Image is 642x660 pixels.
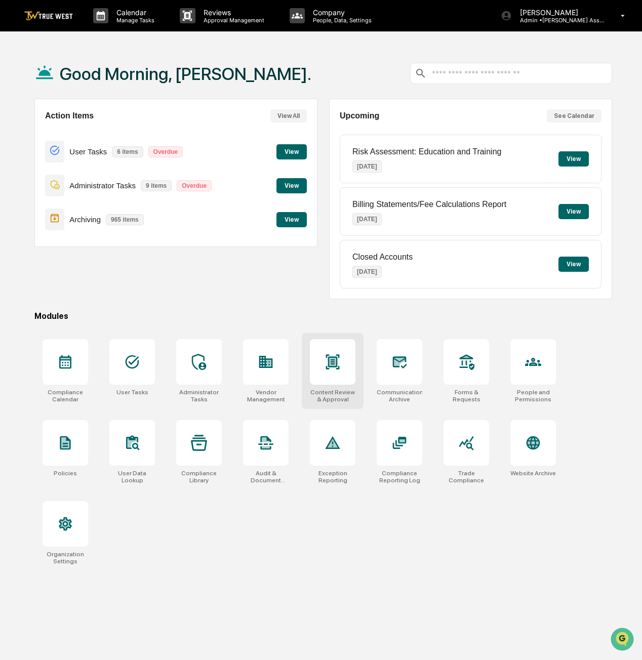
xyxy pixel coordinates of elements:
div: Content Review & Approval [310,389,355,403]
div: Modules [34,311,612,321]
img: 1746055101610-c473b297-6a78-478c-a979-82029cc54cd1 [10,77,28,95]
iframe: Open customer support [610,627,637,654]
p: Overdue [148,146,183,157]
div: Trade Compliance [444,470,489,484]
p: People, Data, Settings [305,17,377,24]
div: Start new chat [34,77,166,87]
p: [DATE] [352,160,382,173]
p: [PERSON_NAME] [512,8,606,17]
div: Communications Archive [377,389,422,403]
p: How can we help? [10,21,184,37]
p: Manage Tasks [108,17,159,24]
p: Risk Assessment: Education and Training [352,147,501,156]
p: Billing Statements/Fee Calculations Report [352,200,506,209]
p: Company [305,8,377,17]
div: Exception Reporting [310,470,355,484]
p: Calendar [108,8,159,17]
a: 🔎Data Lookup [6,142,68,160]
div: 🗄️ [73,128,82,136]
p: Approval Management [195,17,269,24]
div: Audit & Document Logs [243,470,289,484]
a: Powered byPylon [71,171,123,179]
button: View [276,144,307,159]
button: View [558,257,589,272]
a: 🖐️Preclearance [6,123,69,141]
a: View [276,214,307,224]
div: We're available if you need us! [34,87,128,95]
button: See Calendar [547,109,601,122]
h1: Good Morning, [PERSON_NAME]. [60,64,311,84]
p: 965 items [106,214,144,225]
div: Forms & Requests [444,389,489,403]
div: User Data Lookup [109,470,155,484]
p: Reviews [195,8,269,17]
span: Pylon [101,171,123,179]
div: Vendor Management [243,389,289,403]
p: [DATE] [352,213,382,225]
h2: Action Items [45,111,94,120]
a: View [276,180,307,190]
p: 6 items [112,146,143,157]
div: Website Archive [510,470,556,477]
h2: Upcoming [340,111,379,120]
p: Overdue [177,180,212,191]
button: View All [270,109,307,122]
span: Attestations [84,127,126,137]
p: [DATE] [352,266,382,278]
div: Compliance Calendar [43,389,88,403]
span: Data Lookup [20,146,64,156]
p: 9 items [141,180,172,191]
div: 🖐️ [10,128,18,136]
div: Compliance Reporting Log [377,470,422,484]
p: Admin • [PERSON_NAME] Asset Management [512,17,606,24]
div: Policies [54,470,77,477]
span: Preclearance [20,127,65,137]
p: Closed Accounts [352,253,413,262]
p: Administrator Tasks [69,181,136,190]
button: View [558,204,589,219]
button: View [276,178,307,193]
p: Archiving [69,215,101,224]
p: User Tasks [69,147,107,156]
a: View [276,146,307,156]
div: Organization Settings [43,551,88,565]
a: 🗄️Attestations [69,123,130,141]
div: Compliance Library [176,470,222,484]
div: 🔎 [10,147,18,155]
img: logo [24,11,73,21]
button: Start new chat [172,80,184,92]
button: View [558,151,589,167]
div: People and Permissions [510,389,556,403]
button: View [276,212,307,227]
div: Administrator Tasks [176,389,222,403]
div: User Tasks [116,389,148,396]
